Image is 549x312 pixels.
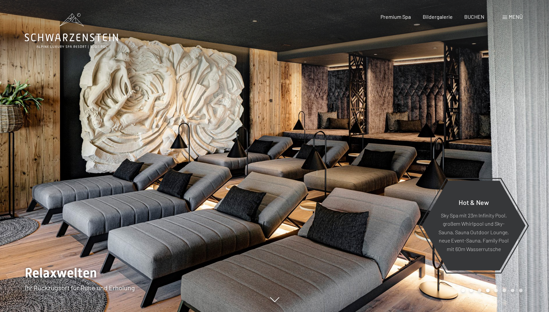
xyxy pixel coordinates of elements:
p: Sky Spa mit 23m Infinity Pool, großem Whirlpool und Sky-Sauna, Sauna Outdoor Lounge, neue Event-S... [438,211,509,253]
span: Hot & New [459,198,489,206]
span: Menü [509,14,523,20]
div: Carousel Page 4 (Current Slide) [486,289,490,292]
a: BUCHEN [464,14,484,20]
div: Carousel Page 8 [519,289,523,292]
div: Carousel Page 6 [503,289,506,292]
div: Carousel Page 1 [461,289,465,292]
a: Premium Spa [381,14,411,20]
div: Carousel Page 7 [511,289,514,292]
a: Bildergalerie [423,14,453,20]
a: Hot & New Sky Spa mit 23m Infinity Pool, großem Whirlpool und Sky-Sauna, Sauna Outdoor Lounge, ne... [421,180,526,271]
div: Carousel Pagination [459,289,523,292]
div: Carousel Page 3 [478,289,481,292]
div: Carousel Page 5 [494,289,498,292]
div: Carousel Page 2 [470,289,473,292]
